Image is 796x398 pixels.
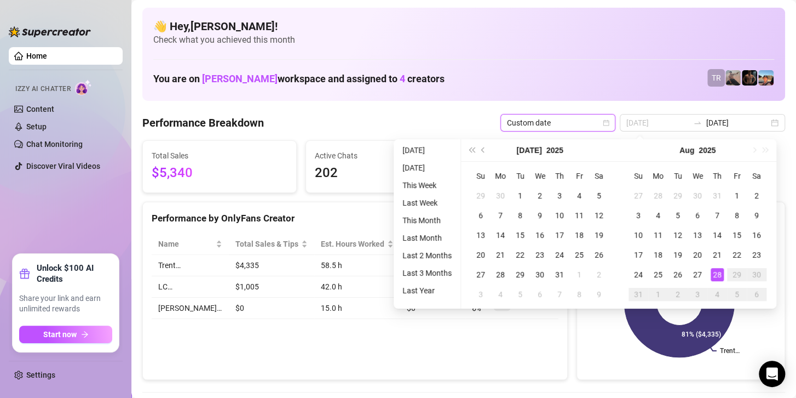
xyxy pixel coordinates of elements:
td: 2025-07-17 [550,225,569,245]
button: Choose a month [679,139,694,161]
th: Tu [510,166,530,186]
td: 2025-07-29 [510,265,530,285]
td: 2025-07-06 [471,206,491,225]
div: 5 [514,288,527,301]
span: Start now [43,330,77,339]
td: 2025-07-23 [530,245,550,265]
td: 2025-08-01 [727,186,747,206]
a: Setup [26,122,47,131]
div: 22 [730,248,743,261]
div: 7 [711,209,724,222]
div: 1 [573,268,586,281]
td: 2025-07-03 [550,186,569,206]
div: 20 [474,248,487,261]
div: 27 [632,189,645,202]
td: 2025-08-02 [747,186,766,206]
td: $0 [229,298,314,319]
td: 2025-07-29 [668,186,688,206]
td: 2025-08-27 [688,265,707,285]
th: Su [471,166,491,186]
div: 21 [711,248,724,261]
th: Total Sales & Tips [229,234,314,255]
img: AI Chatter [75,79,92,95]
div: 14 [711,229,724,242]
a: Chat Monitoring [26,140,83,149]
div: 28 [651,189,665,202]
td: $0 [400,298,465,319]
td: 2025-08-20 [688,245,707,265]
div: 18 [573,229,586,242]
div: 4 [573,189,586,202]
div: 13 [474,229,487,242]
td: 2025-07-02 [530,186,550,206]
td: 2025-07-27 [628,186,648,206]
a: Content [26,105,54,113]
div: 15 [514,229,527,242]
div: 12 [671,229,684,242]
td: 2025-07-25 [569,245,589,265]
td: 2025-09-04 [707,285,727,304]
div: 4 [494,288,507,301]
li: Last 3 Months [398,266,456,280]
div: 17 [632,248,645,261]
td: 2025-08-02 [589,265,609,285]
div: 11 [651,229,665,242]
th: We [530,166,550,186]
li: Last Week [398,196,456,209]
td: 2025-07-10 [550,206,569,225]
span: swap-right [693,118,702,127]
span: $5,340 [152,163,287,184]
div: 5 [730,288,743,301]
div: 2 [671,288,684,301]
td: 2025-07-31 [550,265,569,285]
td: 2025-08-30 [747,265,766,285]
th: Th [550,166,569,186]
td: 2025-09-03 [688,285,707,304]
div: 15 [730,229,743,242]
td: 2025-07-22 [510,245,530,265]
div: 20 [691,248,704,261]
div: 26 [671,268,684,281]
div: 29 [474,189,487,202]
div: 6 [750,288,763,301]
li: Last 2 Months [398,249,456,262]
td: 2025-08-11 [648,225,668,245]
td: 2025-08-06 [530,285,550,304]
li: Last Year [398,284,456,297]
div: 3 [553,189,566,202]
td: 2025-08-19 [668,245,688,265]
td: 2025-08-21 [707,245,727,265]
div: 3 [691,288,704,301]
span: arrow-right [81,331,89,338]
img: LC [725,70,741,86]
td: 2025-07-19 [589,225,609,245]
div: 10 [632,229,645,242]
td: 2025-06-29 [471,186,491,206]
a: Home [26,52,47,60]
td: 2025-07-28 [491,265,510,285]
th: Su [628,166,648,186]
td: 2025-08-07 [707,206,727,225]
td: 2025-08-26 [668,265,688,285]
td: 2025-07-01 [510,186,530,206]
li: [DATE] [398,144,456,157]
td: 2025-07-08 [510,206,530,225]
h4: 👋 Hey, [PERSON_NAME] ! [153,19,774,34]
a: Discover Viral Videos [26,162,100,170]
button: Choose a year [546,139,563,161]
h1: You are on workspace and assigned to creators [153,73,445,85]
span: Total Sales [152,150,287,162]
div: 2 [533,189,546,202]
button: Choose a month [516,139,541,161]
td: 2025-08-03 [628,206,648,225]
img: logo-BBDzfeDw.svg [9,26,91,37]
span: Custom date [507,115,609,131]
th: Mo [491,166,510,186]
td: 2025-07-16 [530,225,550,245]
div: 2 [592,268,605,281]
td: 2025-08-23 [747,245,766,265]
td: [PERSON_NAME]… [152,298,229,319]
div: 7 [553,288,566,301]
td: 2025-08-09 [747,206,766,225]
div: 6 [474,209,487,222]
